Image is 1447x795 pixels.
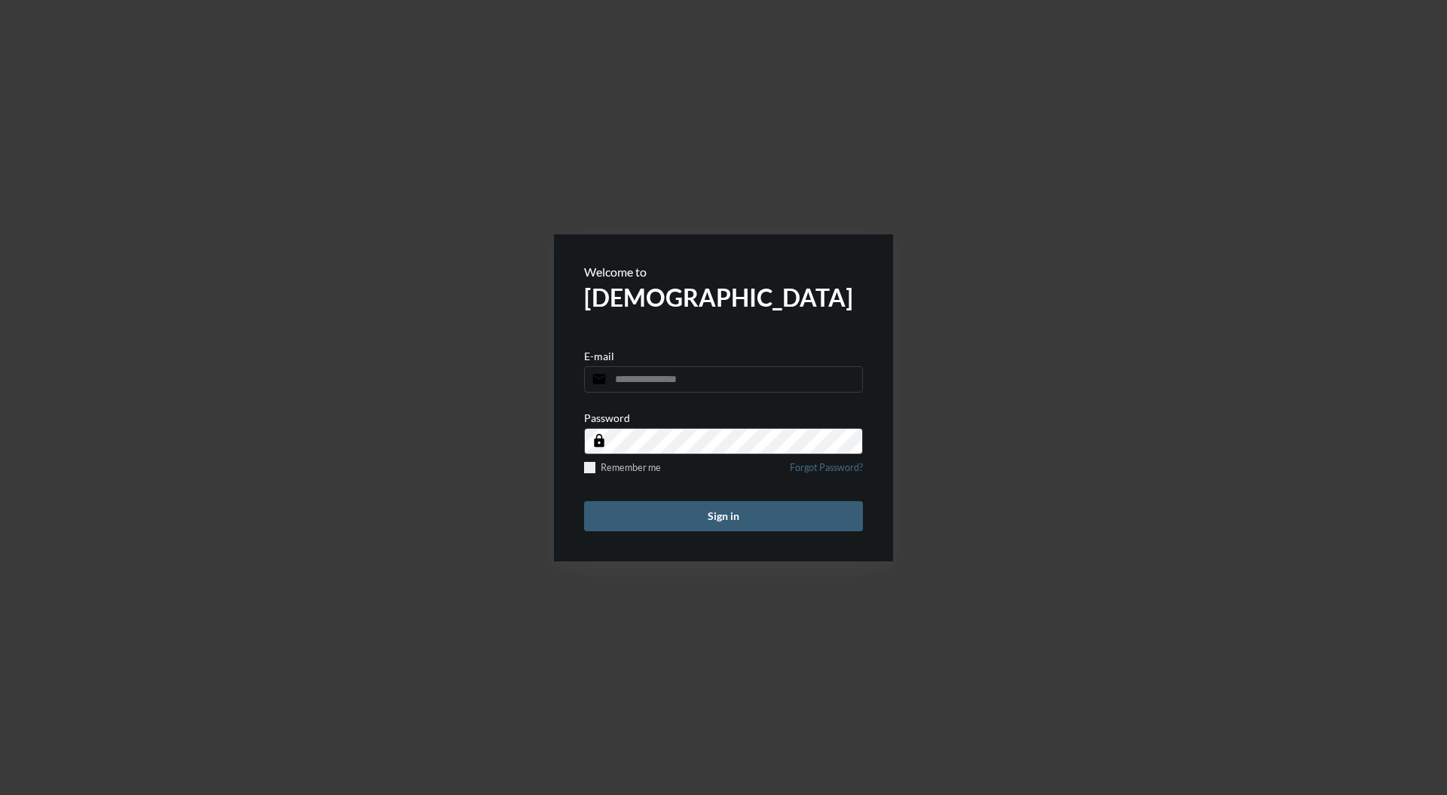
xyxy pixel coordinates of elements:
p: Password [584,411,630,424]
h2: [DEMOGRAPHIC_DATA] [584,283,863,312]
p: E-mail [584,350,614,362]
button: Sign in [584,501,863,531]
label: Remember me [584,462,661,473]
a: Forgot Password? [790,462,863,482]
p: Welcome to [584,264,863,279]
